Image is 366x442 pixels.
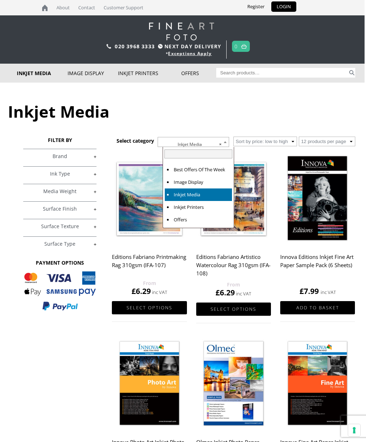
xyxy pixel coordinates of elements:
[196,303,271,316] a: Select options for “Editions Fabriano Artistico Watercolour Rag 310gsm (IFA-108)”
[300,286,304,296] span: £
[216,288,220,298] span: £
[132,286,151,296] bdi: 6.29
[280,337,355,431] img: Innova Fine Art Paper Inkjet Sample Pack (11 Sheets)
[168,50,212,57] a: Exceptions Apply
[216,68,348,78] input: Search products…
[23,201,96,216] h4: Surface Finish
[23,206,96,212] a: +
[165,188,232,201] li: Inkjet Media
[23,153,96,160] a: +
[23,149,96,163] h4: Brand
[234,41,238,51] a: 0
[112,152,187,296] a: Editions Fabriano Printmaking Rag 310gsm (IFA-107) £6.29
[107,44,112,49] img: phone.svg
[112,250,187,279] h2: Editions Fabriano Printmaking Rag 310gsm (IFA-107)
[348,424,360,436] button: Your consent preferences for tracking technologies
[24,271,96,311] img: PAYMENT OPTIONS
[165,201,232,213] li: Inkjet Printers
[112,152,187,246] img: Editions Fabriano Printmaking Rag 310gsm (IFA-107)
[115,43,155,50] a: 020 3968 3333
[23,184,96,198] h4: Media Weight
[158,137,229,152] span: Inkjet Media
[23,259,96,266] h3: PAYMENT OPTIONS
[23,188,96,195] a: +
[219,139,222,149] span: ×
[242,1,270,12] a: Register
[271,1,296,12] a: LOGIN
[241,44,247,49] img: basket.svg
[156,42,221,50] span: NEXT DAY DELIVERY
[23,236,96,251] h4: Surface Type
[158,44,163,49] img: time.svg
[280,250,355,279] h2: Innova Editions Inkjet Fine Art Paper Sample Pack (6 Sheets)
[23,219,96,233] h4: Surface Texture
[23,241,96,247] a: +
[216,288,235,298] bdi: 6.29
[196,250,271,280] h2: Editions Fabriano Artistico Watercolour Rag 310gsm (IFA-108)
[158,137,229,147] span: Inkjet Media
[233,137,297,146] select: Shop order
[280,152,355,296] a: Innova Editions Inkjet Fine Art Paper Sample Pack (6 Sheets) £7.99 inc VAT
[196,337,271,431] img: Olmec Inkjet Photo Paper Sample Pack (14 sheets)
[280,152,355,246] img: Innova Editions Inkjet Fine Art Paper Sample Pack (6 Sheets)
[8,100,356,122] h1: Inkjet Media
[23,223,96,230] a: +
[280,301,355,314] a: Add to basket: “Innova Editions Inkjet Fine Art Paper Sample Pack (6 Sheets)”
[112,337,187,431] img: Innova Photo Art Inkjet Photo Paper Sample Pack (8 sheets)
[165,176,232,188] li: Image Display
[23,171,96,177] a: +
[23,137,96,143] h3: FILTER BY
[112,301,187,314] a: Select options for “Editions Fabriano Printmaking Rag 310gsm (IFA-107)”
[321,288,336,296] strong: inc VAT
[149,23,214,40] img: logo-white.svg
[348,68,355,78] button: Search
[300,286,319,296] bdi: 7.99
[165,213,232,226] li: Offers
[23,166,96,181] h4: Ink Type
[132,286,136,296] span: £
[117,137,154,144] h3: Select category
[165,163,232,176] li: Best Offers Of The Week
